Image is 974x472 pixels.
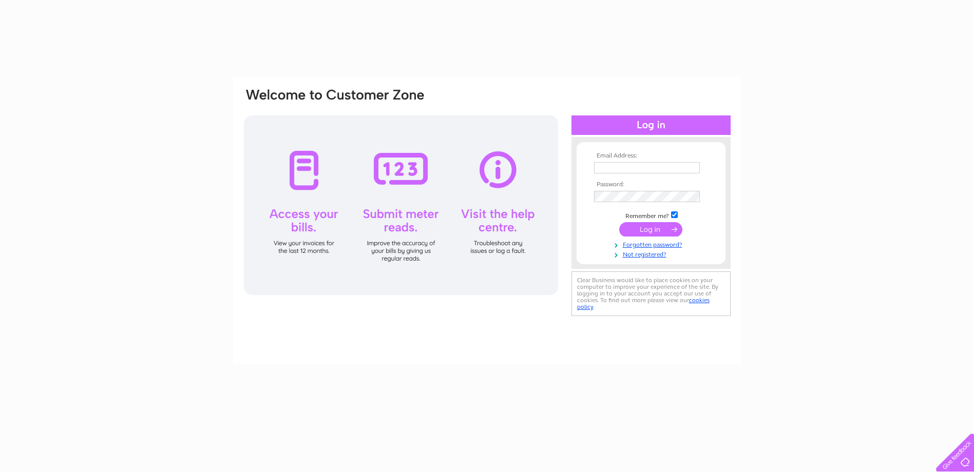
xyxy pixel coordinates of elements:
[577,297,710,310] a: cookies policy
[591,210,711,220] td: Remember me?
[619,222,682,237] input: Submit
[594,239,711,249] a: Forgotten password?
[591,181,711,188] th: Password:
[571,271,731,316] div: Clear Business would like to place cookies on your computer to improve your experience of the sit...
[594,249,711,259] a: Not registered?
[591,152,711,160] th: Email Address:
